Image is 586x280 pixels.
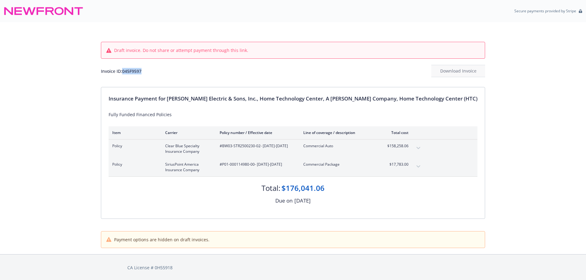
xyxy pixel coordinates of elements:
div: Download Invoice [431,65,485,77]
div: $176,041.06 [281,183,325,193]
div: Carrier [165,130,210,135]
div: Policy number / Effective date [220,130,293,135]
span: Policy [112,143,155,149]
p: Secure payments provided by Stripe [514,8,576,14]
span: Payment options are hidden on draft invoices. [114,236,209,243]
span: SiriusPoint America Insurance Company [165,162,210,173]
span: $158,258.06 [385,143,409,149]
div: Fully Funded Financed Policies [109,111,477,118]
div: Due on [275,197,293,205]
span: #BW03-STR2500230-02 - [DATE]-[DATE] [220,143,293,149]
div: Invoice ID: 045F9597 [101,68,142,74]
div: PolicySiriusPoint America Insurance Company#P01-000114980-00- [DATE]-[DATE]Commercial Package$17,... [109,158,427,176]
button: expand content [413,162,423,172]
span: Commercial Auto [303,143,376,149]
span: Clear Blue Specialty Insurance Company [165,143,210,154]
span: Policy [112,162,155,167]
span: Draft invoice. Do not share or attempt payment through this link. [114,47,248,53]
div: Item [112,130,155,135]
div: Insurance Payment for [PERSON_NAME] Electric & Sons, Inc., Home Technology Center, A [PERSON_NAME... [109,95,477,103]
button: expand content [413,143,423,153]
span: Commercial Package [303,162,376,167]
div: Total cost [385,130,409,135]
div: PolicyClear Blue Specialty Insurance Company#BW03-STR2500230-02- [DATE]-[DATE]Commercial Auto$158... [109,140,427,158]
div: Total: [261,183,280,193]
div: Line of coverage / description [303,130,376,135]
span: $17,783.00 [385,162,409,167]
span: #P01-000114980-00 - [DATE]-[DATE] [220,162,293,167]
div: [DATE] [294,197,311,205]
div: CA License # 0H55918 [127,264,459,271]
